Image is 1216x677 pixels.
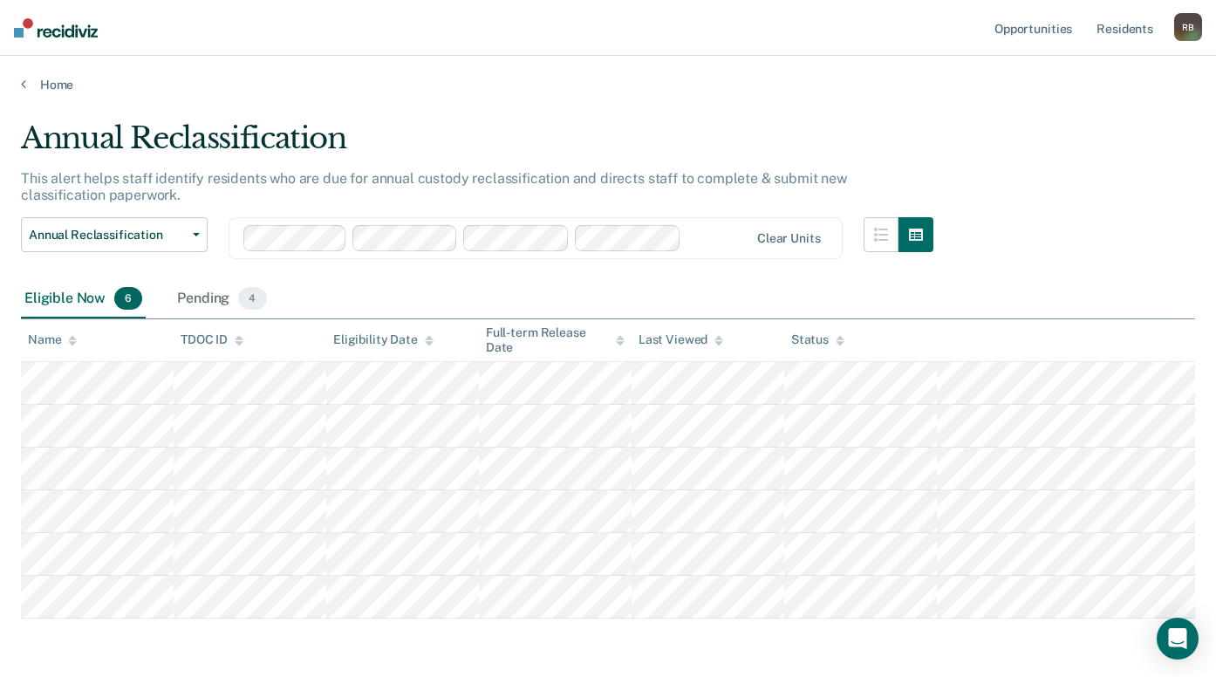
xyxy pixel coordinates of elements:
[1157,618,1199,660] div: Open Intercom Messenger
[21,280,146,318] div: Eligible Now6
[21,120,933,170] div: Annual Reclassification
[21,170,847,203] p: This alert helps staff identify residents who are due for annual custody reclassification and dir...
[28,332,77,347] div: Name
[29,228,186,243] span: Annual Reclassification
[238,287,266,310] span: 4
[486,325,625,355] div: Full-term Release Date
[174,280,270,318] div: Pending4
[1174,13,1202,41] div: R B
[21,77,1195,92] a: Home
[21,217,208,252] button: Annual Reclassification
[791,332,844,347] div: Status
[333,332,434,347] div: Eligibility Date
[639,332,723,347] div: Last Viewed
[757,231,821,246] div: Clear units
[14,18,98,38] img: Recidiviz
[181,332,243,347] div: TDOC ID
[1174,13,1202,41] button: RB
[114,287,142,310] span: 6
